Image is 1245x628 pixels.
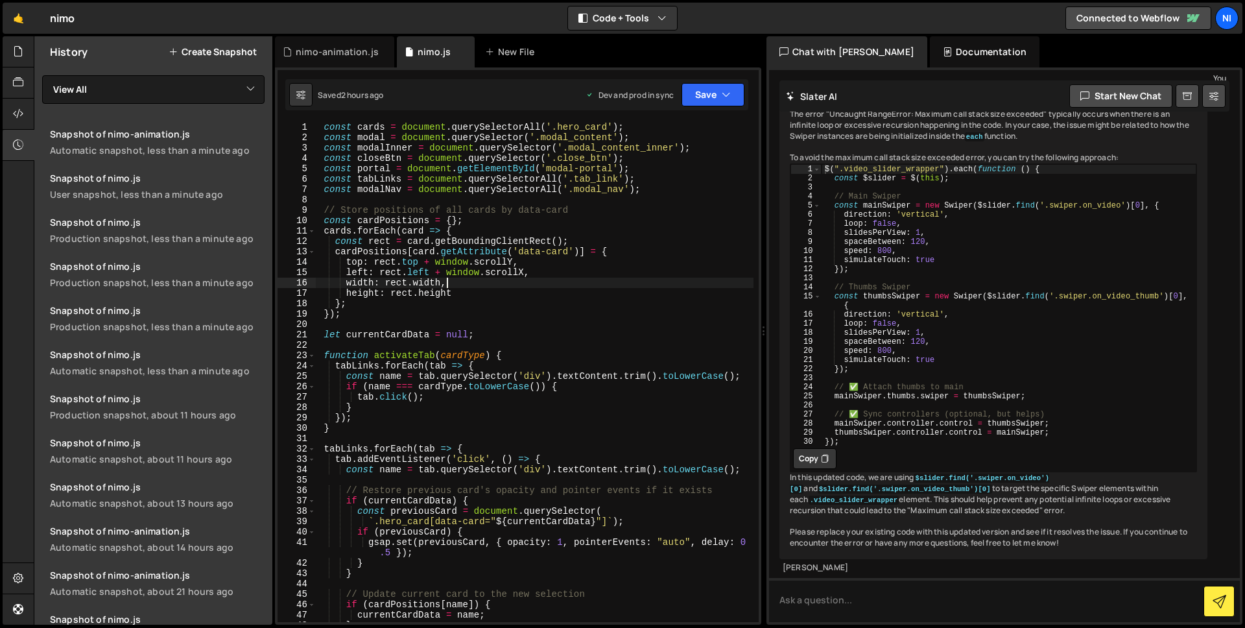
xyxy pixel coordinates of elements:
button: Start new chat [1069,84,1172,108]
div: Automatic snapshot, about 13 hours ago [50,497,265,509]
div: 37 [278,496,316,506]
a: ni [1215,6,1239,30]
div: 20 [791,346,821,356]
a: Snapshot of nimo-animation.jsAutomatic snapshot, less than a minute ago [42,120,272,164]
div: Snapshot of nimo.js [50,348,265,361]
div: 28 [791,419,821,428]
h2: History [50,45,88,59]
h2: Slater AI [786,90,838,103]
div: Dev and prod in sync [586,90,674,101]
code: .video_slider_wrapper [809,496,899,505]
div: 14 [791,283,821,292]
div: Automatic snapshot, less than a minute ago [50,144,265,156]
a: Snapshot of nimo.jsProduction snapshot, less than a minute ago [42,296,272,341]
div: 16 [278,278,316,288]
div: 17 [278,288,316,298]
div: 8 [791,228,821,237]
a: Snapshot of nimo.jsAutomatic snapshot, less than a minute ago [42,341,272,385]
div: Production snapshot, less than a minute ago [50,320,265,333]
div: 3 [791,183,821,192]
div: 42 [278,558,316,568]
div: 43 [278,568,316,579]
div: 26 [278,381,316,392]
div: 45 [278,589,316,599]
div: nimo-animation.js [296,45,379,58]
div: 23 [791,374,821,383]
div: 11 [278,226,316,236]
a: Snapshot of nimo.jsUser snapshot, less than a minute ago [42,164,272,208]
div: 38 [278,506,316,516]
button: Save [682,83,744,106]
a: Snapshot of nimo.js Automatic snapshot, about 13 hours ago [42,473,272,517]
button: Create Snapshot [169,47,257,57]
div: 3 [278,143,316,153]
div: 31 [278,433,316,444]
div: 6 [278,174,316,184]
div: 25 [278,371,316,381]
div: 25 [791,392,821,401]
div: 16 [791,310,821,319]
div: Automatic snapshot, about 21 hours ago [50,585,265,598]
div: 7 [278,184,316,195]
div: Automatic snapshot, about 11 hours ago [50,453,265,465]
code: each [965,132,984,141]
a: Snapshot of nimo-animation.js Automatic snapshot, about 14 hours ago [42,517,272,561]
div: You [805,71,1226,85]
div: 40 [278,527,316,537]
div: 13 [791,274,821,283]
div: 15 [791,292,821,310]
div: 22 [278,340,316,350]
div: 13 [278,247,316,257]
a: Snapshot of nimo.js Automatic snapshot, about 11 hours ago [42,429,272,473]
a: Snapshot of nimo.jsProduction snapshot, less than a minute ago [42,208,272,252]
div: 29 [791,428,821,437]
div: 36 [278,485,316,496]
div: 9 [278,205,316,215]
div: 10 [791,247,821,256]
div: 18 [278,298,316,309]
a: Snapshot of nimo.jsProduction snapshot, less than a minute ago [42,252,272,296]
div: 21 [791,356,821,365]
div: Production snapshot, about 11 hours ago [50,409,265,421]
div: Documentation [930,36,1039,67]
div: Automatic snapshot, less than a minute ago [50,365,265,377]
div: 34 [278,465,316,475]
div: 29 [278,413,316,423]
div: 27 [791,410,821,419]
div: 41 [278,537,316,558]
div: 23 [278,350,316,361]
div: 46 [278,599,316,610]
div: 19 [791,337,821,346]
div: Snapshot of nimo.js [50,481,265,493]
div: Snapshot of nimo-animation.js [50,128,265,140]
div: 8 [278,195,316,205]
div: 24 [278,361,316,371]
div: Snapshot of nimo.js [50,392,265,405]
div: 35 [278,475,316,485]
div: 12 [278,236,316,247]
div: Snapshot of nimo.js [50,304,265,317]
div: 15 [278,267,316,278]
div: 1 [278,122,316,132]
div: 4 [278,153,316,163]
a: 🤙 [3,3,34,34]
div: Production snapshot, less than a minute ago [50,276,265,289]
a: Snapshot of nimo.js Production snapshot, about 11 hours ago [42,385,272,429]
div: 28 [278,402,316,413]
div: 18 [791,328,821,337]
div: 24 [791,383,821,392]
div: 2 [791,174,821,183]
div: 17 [791,319,821,328]
div: nimo.js [418,45,451,58]
div: New File [485,45,539,58]
div: 47 [278,610,316,620]
div: 14 [278,257,316,267]
div: Chat with [PERSON_NAME] [766,36,927,67]
div: 19 [278,309,316,319]
div: nimo [50,10,75,26]
div: 21 [278,330,316,340]
button: Copy [793,448,836,469]
div: 26 [791,401,821,410]
div: 30 [791,437,821,446]
button: Code + Tools [568,6,677,30]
